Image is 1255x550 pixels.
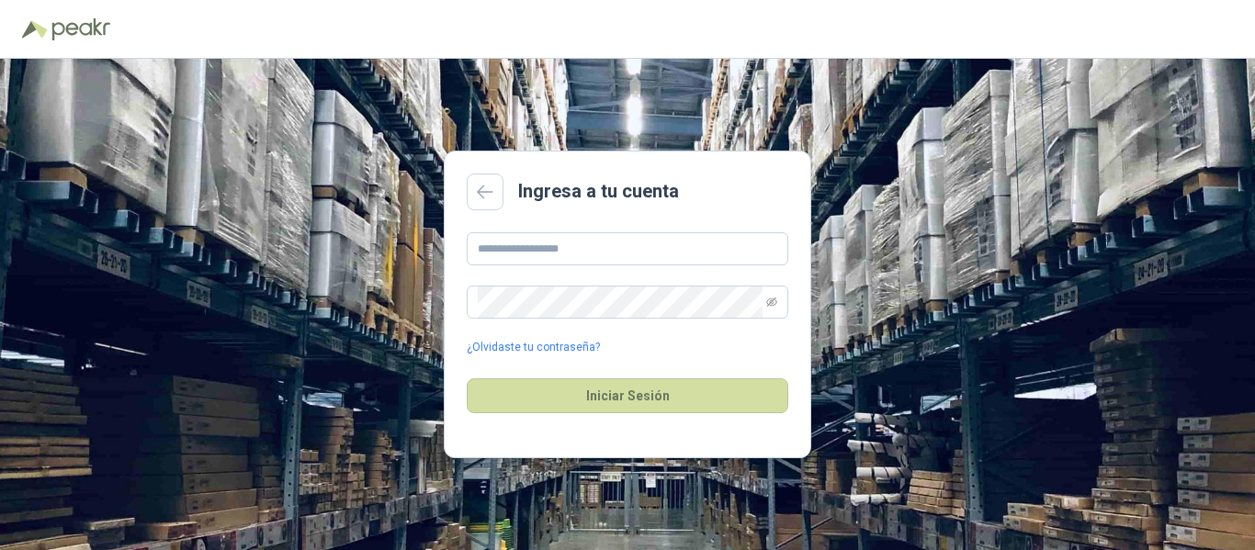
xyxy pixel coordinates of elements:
h2: Ingresa a tu cuenta [518,177,679,206]
img: Logo [22,20,48,39]
a: ¿Olvidaste tu contraseña? [467,339,600,356]
img: Peakr [51,18,110,40]
span: eye-invisible [766,297,777,308]
button: Iniciar Sesión [467,378,788,413]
